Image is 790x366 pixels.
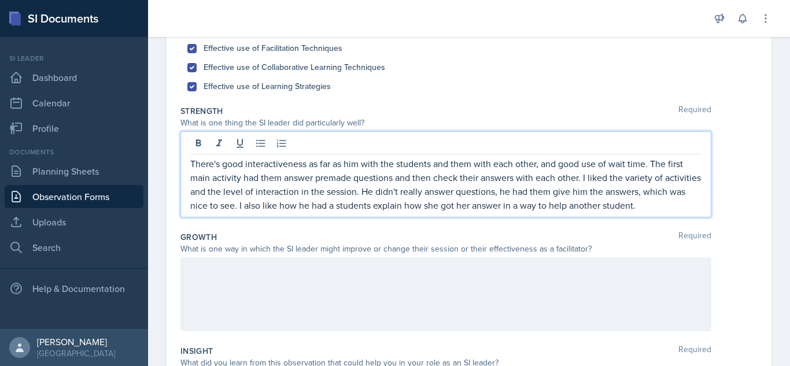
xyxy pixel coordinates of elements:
div: Si leader [5,53,143,64]
div: Help & Documentation [5,277,143,300]
a: Dashboard [5,66,143,89]
div: What is one way in which the SI leader might improve or change their session or their effectivene... [180,243,711,255]
label: Effective use of Collaborative Learning Techniques [204,61,385,73]
label: Insight [180,345,213,357]
a: Observation Forms [5,185,143,208]
span: Required [678,345,711,357]
p: There's good interactiveness as far as him with the students and them with each other, and good u... [190,157,702,212]
span: Required [678,105,711,117]
label: Effective use of Learning Strategies [204,80,331,93]
span: Required [678,231,711,243]
a: Profile [5,117,143,140]
label: Strength [180,105,223,117]
a: Planning Sheets [5,160,143,183]
label: Growth [180,231,217,243]
a: Uploads [5,210,143,234]
div: Documents [5,147,143,157]
div: [PERSON_NAME] [37,336,115,347]
a: Calendar [5,91,143,114]
div: [GEOGRAPHIC_DATA] [37,347,115,359]
a: Search [5,236,143,259]
div: What is one thing the SI leader did particularly well? [180,117,711,129]
label: Effective use of Facilitation Techniques [204,42,342,54]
